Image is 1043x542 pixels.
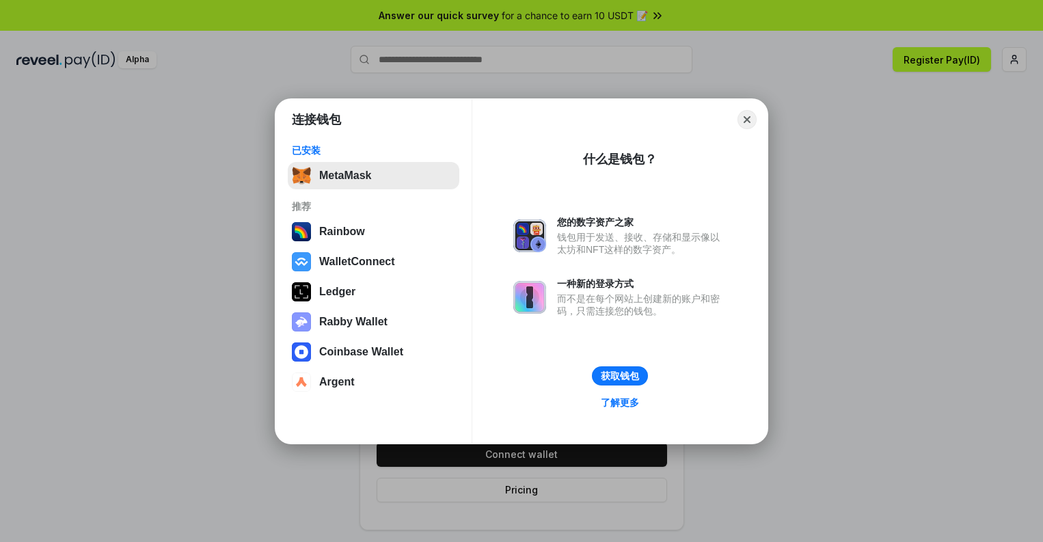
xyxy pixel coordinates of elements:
img: svg+xml,%3Csvg%20xmlns%3D%22http%3A%2F%2Fwww.w3.org%2F2000%2Fsvg%22%20fill%3D%22none%22%20viewBox... [513,219,546,252]
div: Rainbow [319,226,365,238]
img: svg+xml,%3Csvg%20xmlns%3D%22http%3A%2F%2Fwww.w3.org%2F2000%2Fsvg%22%20fill%3D%22none%22%20viewBox... [292,312,311,331]
div: Coinbase Wallet [319,346,403,358]
div: 获取钱包 [601,370,639,382]
button: Rabby Wallet [288,308,459,336]
button: 获取钱包 [592,366,648,385]
button: MetaMask [288,162,459,189]
button: Rainbow [288,218,459,245]
div: 推荐 [292,200,455,213]
div: Rabby Wallet [319,316,388,328]
img: svg+xml,%3Csvg%20xmlns%3D%22http%3A%2F%2Fwww.w3.org%2F2000%2Fsvg%22%20fill%3D%22none%22%20viewBox... [513,281,546,314]
div: 什么是钱包？ [583,151,657,167]
button: Close [737,110,757,129]
img: svg+xml,%3Csvg%20xmlns%3D%22http%3A%2F%2Fwww.w3.org%2F2000%2Fsvg%22%20width%3D%2228%22%20height%3... [292,282,311,301]
div: Ledger [319,286,355,298]
img: svg+xml,%3Csvg%20fill%3D%22none%22%20height%3D%2233%22%20viewBox%3D%220%200%2035%2033%22%20width%... [292,166,311,185]
button: WalletConnect [288,248,459,275]
button: Argent [288,368,459,396]
div: MetaMask [319,170,371,182]
div: 一种新的登录方式 [557,277,727,290]
div: Argent [319,376,355,388]
button: Ledger [288,278,459,306]
div: 已安装 [292,144,455,157]
h1: 连接钱包 [292,111,341,128]
button: Coinbase Wallet [288,338,459,366]
div: 钱包用于发送、接收、存储和显示像以太坊和NFT这样的数字资产。 [557,231,727,256]
div: 而不是在每个网站上创建新的账户和密码，只需连接您的钱包。 [557,293,727,317]
div: WalletConnect [319,256,395,268]
img: svg+xml,%3Csvg%20width%3D%2228%22%20height%3D%2228%22%20viewBox%3D%220%200%2028%2028%22%20fill%3D... [292,342,311,362]
div: 您的数字资产之家 [557,216,727,228]
img: svg+xml,%3Csvg%20width%3D%2228%22%20height%3D%2228%22%20viewBox%3D%220%200%2028%2028%22%20fill%3D... [292,252,311,271]
a: 了解更多 [593,394,647,411]
div: 了解更多 [601,396,639,409]
img: svg+xml,%3Csvg%20width%3D%2228%22%20height%3D%2228%22%20viewBox%3D%220%200%2028%2028%22%20fill%3D... [292,372,311,392]
img: svg+xml,%3Csvg%20width%3D%22120%22%20height%3D%22120%22%20viewBox%3D%220%200%20120%20120%22%20fil... [292,222,311,241]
